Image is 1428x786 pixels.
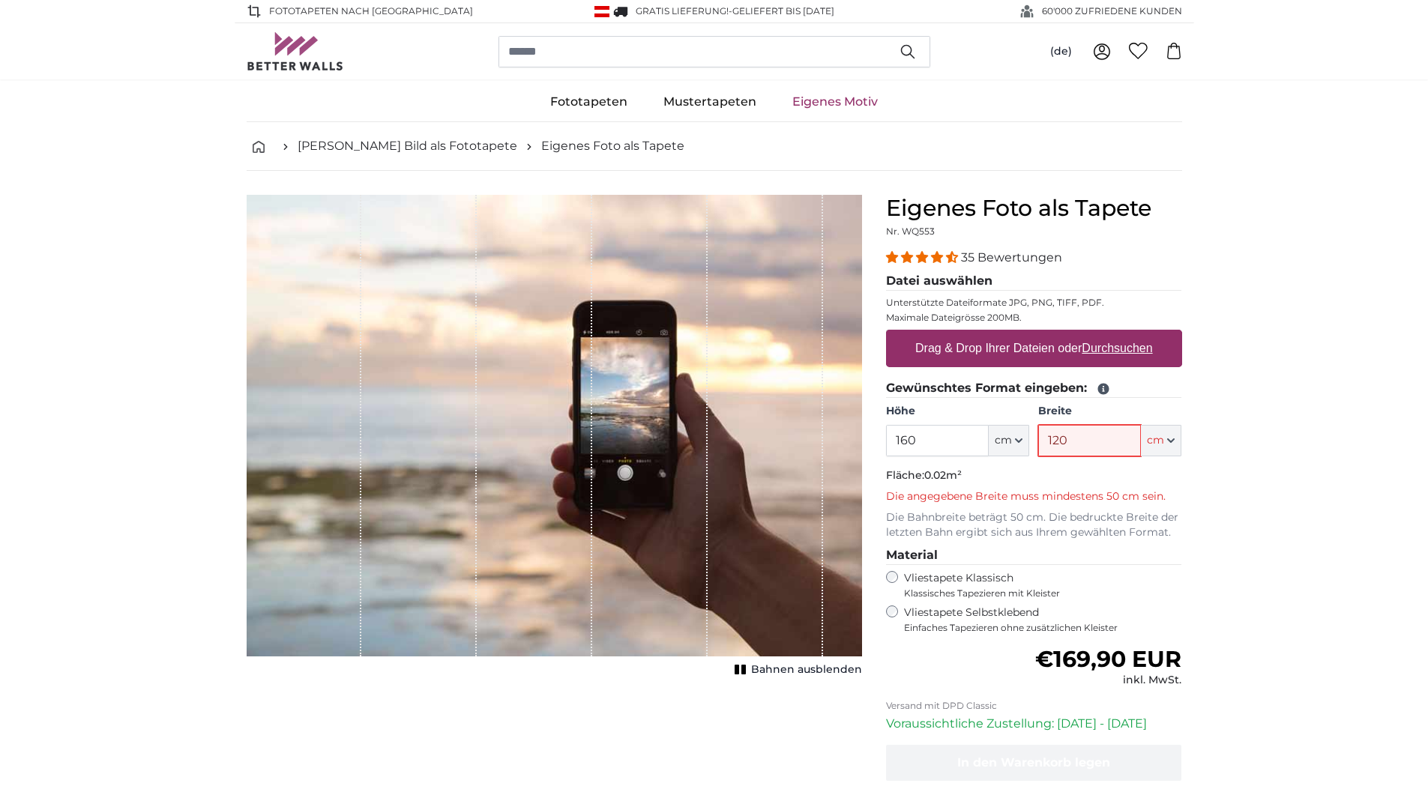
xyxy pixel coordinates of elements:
[886,226,935,237] span: Nr. WQ553
[886,379,1182,398] legend: Gewünschtes Format eingeben:
[1042,4,1182,18] span: 60'000 ZUFRIEDENE KUNDEN
[989,425,1029,456] button: cm
[909,333,1159,363] label: Drag & Drop Ihrer Dateien oder
[732,5,834,16] span: Geliefert bis [DATE]
[957,755,1110,770] span: In den Warenkorb legen
[995,433,1012,448] span: cm
[774,82,896,121] a: Eigenes Motiv
[541,137,684,155] a: Eigenes Foto als Tapete
[1035,645,1181,673] span: €169,90 EUR
[961,250,1062,264] span: 35 Bewertungen
[924,468,962,482] span: 0.02m²
[1141,425,1181,456] button: cm
[269,4,473,18] span: Fototapeten nach [GEOGRAPHIC_DATA]
[904,622,1182,634] span: Einfaches Tapezieren ohne zusätzlichen Kleister
[904,571,1169,599] label: Vliestapete Klassisch
[904,605,1182,634] label: Vliestapete Selbstklebend
[532,82,645,121] a: Fototapeten
[904,587,1169,599] span: Klassisches Tapezieren mit Kleister
[886,489,1182,504] p: Die angegebene Breite muss mindestens 50 cm sein.
[886,510,1182,540] p: Die Bahnbreite beträgt 50 cm. Die bedruckte Breite der letzten Bahn ergibt sich aus Ihrem gewählt...
[886,250,961,264] span: 4.34 stars
[1147,433,1164,448] span: cm
[886,700,1182,712] p: Versand mit DPD Classic
[886,272,1182,291] legend: Datei auswählen
[247,195,862,680] div: 1 of 1
[1038,38,1084,65] button: (de)
[886,404,1029,419] label: Höhe
[645,82,774,121] a: Mustertapeten
[886,715,1182,733] p: Voraussichtliche Zustellung: [DATE] - [DATE]
[247,32,344,70] img: Betterwalls
[1035,673,1181,688] div: inkl. MwSt.
[730,659,862,680] button: Bahnen ausblenden
[1038,404,1181,419] label: Breite
[729,5,834,16] span: -
[886,195,1182,222] h1: Eigenes Foto als Tapete
[751,662,862,677] span: Bahnen ausblenden
[298,137,517,155] a: [PERSON_NAME] Bild als Fototapete
[594,6,609,17] img: Österreich
[886,468,1182,483] p: Fläche:
[886,546,1182,565] legend: Material
[886,312,1182,324] p: Maximale Dateigrösse 200MB.
[886,297,1182,309] p: Unterstützte Dateiformate JPG, PNG, TIFF, PDF.
[886,745,1182,781] button: In den Warenkorb legen
[1082,342,1152,354] u: Durchsuchen
[247,122,1182,171] nav: breadcrumbs
[636,5,729,16] span: GRATIS Lieferung!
